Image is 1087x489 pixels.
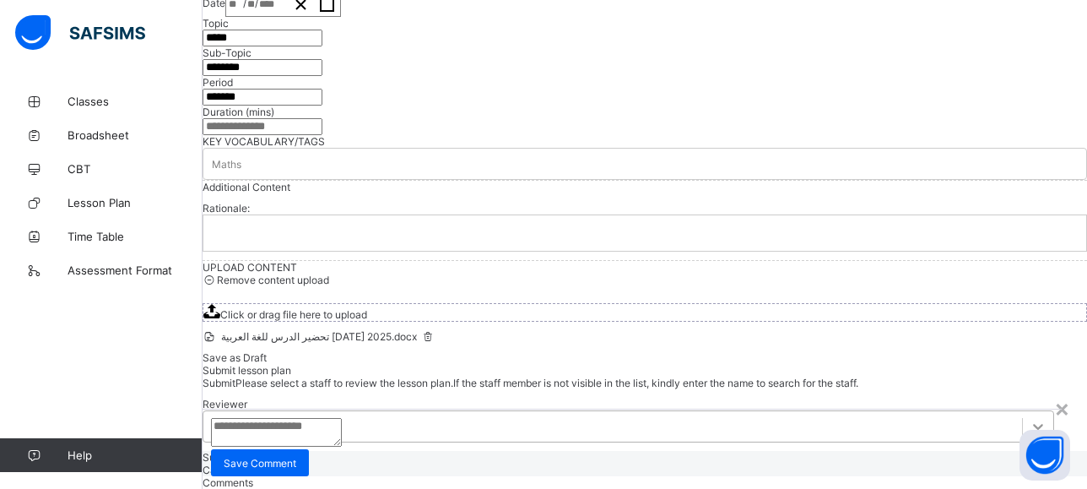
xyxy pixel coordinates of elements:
span: CBT [68,162,203,176]
span: Remove content upload [217,274,329,286]
button: Open asap [1019,430,1070,481]
span: Submit lesson plan [203,364,291,377]
span: Save as Draft [203,351,267,364]
span: Time Table [68,230,203,243]
label: Duration (mins) [203,106,274,118]
span: Help [68,448,202,462]
label: Period [203,76,233,89]
div: × [1054,394,1070,422]
span: Save Comment [224,457,296,470]
span: Submit [203,377,235,389]
label: Topic [203,17,229,30]
span: Broadsheet [68,128,203,142]
span: Additional Content [203,181,290,193]
span: Click or drag file here to upload [220,308,367,321]
span: Classes [68,95,203,108]
label: Sub-Topic [203,46,251,59]
img: safsims [15,15,145,51]
span: Click or drag file here to upload [203,303,1087,322]
span: KEY VOCABULARY/TAGS [203,135,325,148]
span: Please select a staff to review the lesson plan. [235,377,453,389]
span: UPLOAD CONTENT [203,261,297,274]
span: Rationale: [203,193,250,223]
span: Assessment Format [68,264,203,277]
span: Lesson Plan [68,196,203,209]
span: تحضير الدرس للغة العربية [DATE] 2025.docx [203,330,435,343]
span: Reviewer [203,398,247,410]
div: Maths [212,158,241,171]
span: If the staff member is not visible in the list, kindly enter the name to search for the staff. [453,377,858,389]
